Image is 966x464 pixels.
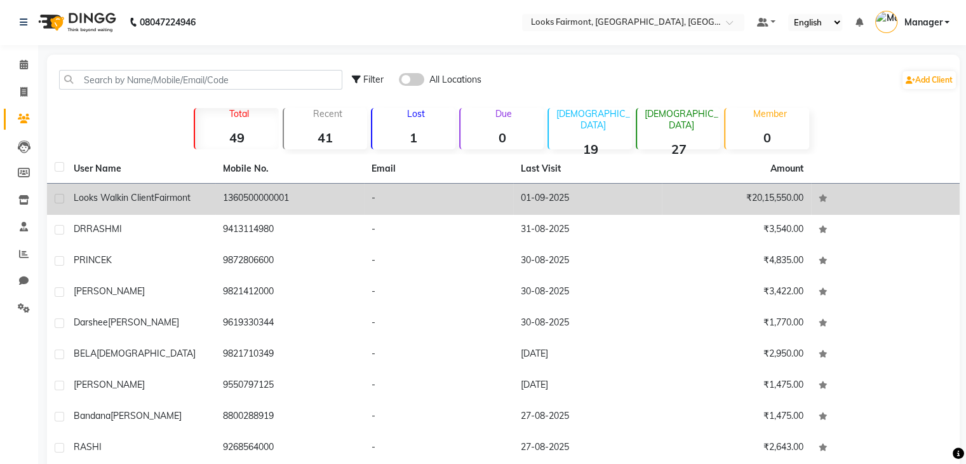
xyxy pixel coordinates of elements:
td: - [364,277,513,308]
td: ₹3,540.00 [662,215,811,246]
span: RASHMI [86,223,122,235]
strong: 19 [549,141,632,157]
td: - [364,215,513,246]
td: - [364,184,513,215]
strong: 0 [725,130,808,146]
span: [DEMOGRAPHIC_DATA] [97,348,196,359]
td: 30-08-2025 [513,246,662,277]
td: 9550797125 [215,371,365,402]
b: 08047224946 [140,4,196,40]
span: Manager [904,16,942,29]
td: - [364,433,513,464]
th: Email [364,154,513,184]
td: [DATE] [513,339,662,371]
td: ₹2,950.00 [662,339,811,371]
span: PRINCE [74,254,106,266]
span: RASHI [74,441,102,453]
td: 9413114980 [215,215,365,246]
strong: 49 [195,130,278,146]
span: BELA [74,348,97,359]
span: [PERSON_NAME] [74,285,145,297]
span: Filter [363,74,384,85]
p: [DEMOGRAPHIC_DATA] [642,108,720,131]
span: DR [74,223,86,235]
p: Lost [377,108,455,119]
td: ₹1,770.00 [662,308,811,339]
th: User Name [66,154,215,184]
td: 27-08-2025 [513,402,662,433]
td: 27-08-2025 [513,433,662,464]
p: Member [730,108,808,119]
th: Amount [763,154,811,183]
td: - [364,371,513,402]
img: Manager [875,11,897,33]
a: Add Client [902,71,956,89]
td: - [364,402,513,433]
strong: 1 [372,130,455,146]
td: [DATE] [513,371,662,402]
td: ₹3,422.00 [662,277,811,308]
td: 8800288919 [215,402,365,433]
td: 9872806600 [215,246,365,277]
th: Mobile No. [215,154,365,184]
input: Search by Name/Mobile/Email/Code [59,70,342,90]
span: Looks Walkin Client [74,192,154,203]
strong: 0 [460,130,544,146]
img: logo [32,4,119,40]
span: [PERSON_NAME] [108,317,179,328]
strong: 27 [637,141,720,157]
td: 9619330344 [215,308,365,339]
span: Darshee [74,317,108,328]
td: - [364,339,513,371]
p: [DEMOGRAPHIC_DATA] [554,108,632,131]
td: ₹4,835.00 [662,246,811,277]
span: Fairmont [154,192,191,203]
p: Total [200,108,278,119]
td: 1360500000001 [215,184,365,215]
td: 9821412000 [215,277,365,308]
td: 30-08-2025 [513,308,662,339]
td: - [364,308,513,339]
strong: 41 [284,130,367,146]
th: Last Visit [513,154,662,184]
td: ₹1,475.00 [662,371,811,402]
td: ₹1,475.00 [662,402,811,433]
span: [PERSON_NAME] [74,379,145,390]
td: ₹20,15,550.00 [662,184,811,215]
span: All Locations [429,73,481,86]
td: 9821710349 [215,339,365,371]
p: Due [463,108,544,119]
td: 9268564000 [215,433,365,464]
td: 31-08-2025 [513,215,662,246]
p: Recent [289,108,367,119]
span: [PERSON_NAME] [111,410,182,421]
td: 30-08-2025 [513,277,662,308]
td: - [364,246,513,277]
td: ₹2,643.00 [662,433,811,464]
span: K [106,254,112,266]
td: 01-09-2025 [513,184,662,215]
span: Bandana [74,410,111,421]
